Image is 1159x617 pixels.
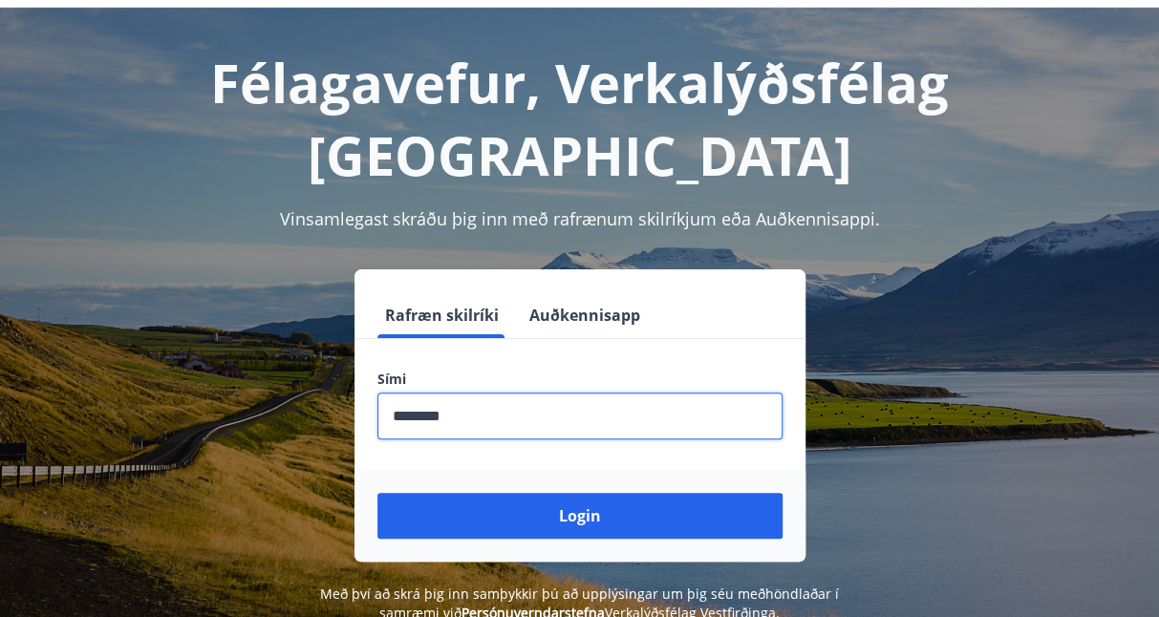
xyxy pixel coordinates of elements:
[280,207,880,230] span: Vinsamlegast skráðu þig inn með rafrænum skilríkjum eða Auðkennisappi.
[23,46,1136,191] h1: Félagavefur, Verkalýðsfélag [GEOGRAPHIC_DATA]
[377,292,506,338] button: Rafræn skilríki
[377,370,783,389] label: Sími
[377,493,783,539] button: Login
[522,292,648,338] button: Auðkennisapp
